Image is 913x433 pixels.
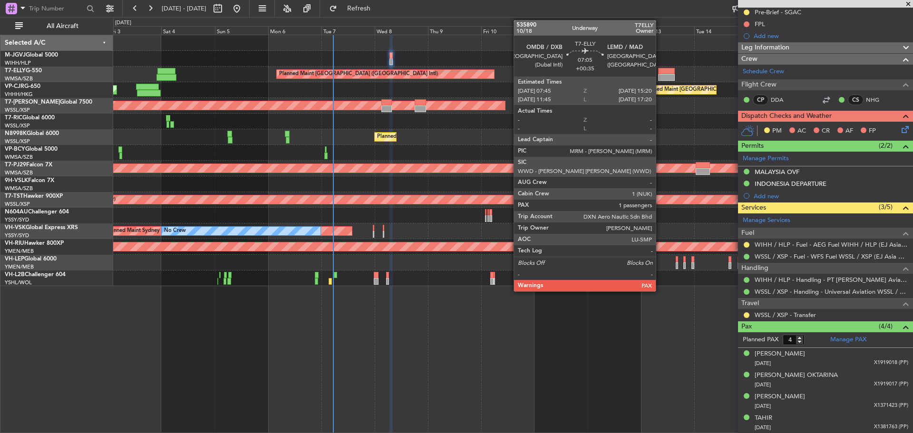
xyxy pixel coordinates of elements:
[866,96,887,104] a: NHG
[5,84,40,89] a: VP-CJRG-650
[5,272,66,278] a: VH-L2BChallenger 604
[5,263,34,270] a: YMEN/MEB
[845,126,853,136] span: AF
[25,23,100,29] span: All Aircraft
[755,8,801,16] div: Pre-Brief - SGAC
[5,193,23,199] span: T7-TST
[588,26,641,35] div: Sun 12
[5,248,34,255] a: YMEN/MEB
[848,95,864,105] div: CS
[5,232,29,239] a: YSSY/SYD
[268,26,321,35] div: Mon 6
[755,371,838,380] div: [PERSON_NAME] OKTARINA
[5,193,63,199] a: T7-TSTHawker 900XP
[874,402,908,410] span: X1371423 (PP)
[755,288,908,296] a: WSSL / XSP - Handling - Universal Aviation WSSL / XSP
[325,1,382,16] button: Refresh
[755,20,765,28] div: FPL
[5,75,33,82] a: WMSA/SZB
[5,241,64,246] a: VH-RIUHawker 800XP
[5,209,28,215] span: N604AU
[741,111,832,122] span: Dispatch Checks and Weather
[108,26,161,35] div: Fri 3
[5,185,33,192] a: WMSA/SZB
[755,241,908,249] a: WIHH / HLP - Fuel - AEG Fuel WIHH / HLP (EJ Asia Only)
[5,209,69,215] a: N604AUChallenger 604
[5,272,25,278] span: VH-L2B
[5,138,30,145] a: WSSL/XSP
[879,202,893,212] span: (3/5)
[162,4,206,13] span: [DATE] - [DATE]
[874,423,908,431] span: X1381763 (PP)
[5,52,26,58] span: M-JGVJ
[741,321,752,332] span: Pax
[5,84,24,89] span: VP-CJR
[755,381,771,388] span: [DATE]
[5,201,30,208] a: WSSL/XSP
[822,126,830,136] span: CR
[771,96,792,104] a: DDA
[5,99,60,105] span: T7-[PERSON_NAME]
[10,19,103,34] button: All Aircraft
[279,67,438,81] div: Planned Maint [GEOGRAPHIC_DATA] ([GEOGRAPHIC_DATA] Intl)
[772,126,782,136] span: PM
[755,424,771,431] span: [DATE]
[5,146,58,152] a: VP-BCYGlobal 5000
[755,349,805,359] div: [PERSON_NAME]
[5,122,30,129] a: WSSL/XSP
[375,26,428,35] div: Wed 8
[5,115,22,121] span: T7-RIC
[5,162,52,168] a: T7-PJ29Falcon 7X
[869,126,876,136] span: FP
[741,141,764,152] span: Permits
[5,162,26,168] span: T7-PJ29
[641,26,694,35] div: Mon 13
[5,256,57,262] a: VH-LEPGlobal 6000
[797,126,806,136] span: AC
[5,154,33,161] a: WMSA/SZB
[5,115,55,121] a: T7-RICGlobal 6000
[754,192,908,200] div: Add new
[5,178,28,183] span: 9H-VSLK
[5,131,27,136] span: N8998K
[741,79,777,90] span: Flight Crew
[164,224,186,238] div: No Crew
[339,5,379,12] span: Refresh
[377,130,489,144] div: Planned Maint [GEOGRAPHIC_DATA] (Seletar)
[5,241,24,246] span: VH-RIU
[755,276,908,284] a: WIHH / HLP - Handling - PT [PERSON_NAME] Aviasi WIHH / HLP
[5,68,26,74] span: T7-ELLY
[874,359,908,367] span: X1919018 (PP)
[879,141,893,151] span: (2/2)
[754,32,908,40] div: Add new
[5,52,58,58] a: M-JGVJGlobal 5000
[874,380,908,388] span: X1919017 (PP)
[5,256,24,262] span: VH-LEP
[161,26,214,35] div: Sat 4
[741,298,759,309] span: Travel
[755,414,772,423] div: TAHIR
[755,168,799,176] div: MALAYSIA OVF
[5,279,32,286] a: YSHL/WOL
[321,26,375,35] div: Tue 7
[755,403,771,410] span: [DATE]
[215,26,268,35] div: Sun 5
[755,360,771,367] span: [DATE]
[755,311,816,319] a: WSSL / XSP - Transfer
[741,202,766,213] span: Services
[534,26,588,35] div: Sat 11
[755,180,826,188] div: INDONESIA DEPARTURE
[5,146,25,152] span: VP-BCY
[755,392,805,402] div: [PERSON_NAME]
[428,26,481,35] div: Thu 9
[830,335,866,345] a: Manage PAX
[753,95,768,105] div: CP
[29,1,84,16] input: Trip Number
[115,19,131,27] div: [DATE]
[5,169,33,176] a: WMSA/SZB
[5,131,59,136] a: N8998KGlobal 6000
[5,99,92,105] a: T7-[PERSON_NAME]Global 7500
[694,26,748,35] div: Tue 14
[5,106,30,114] a: WSSL/XSP
[743,335,778,345] label: Planned PAX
